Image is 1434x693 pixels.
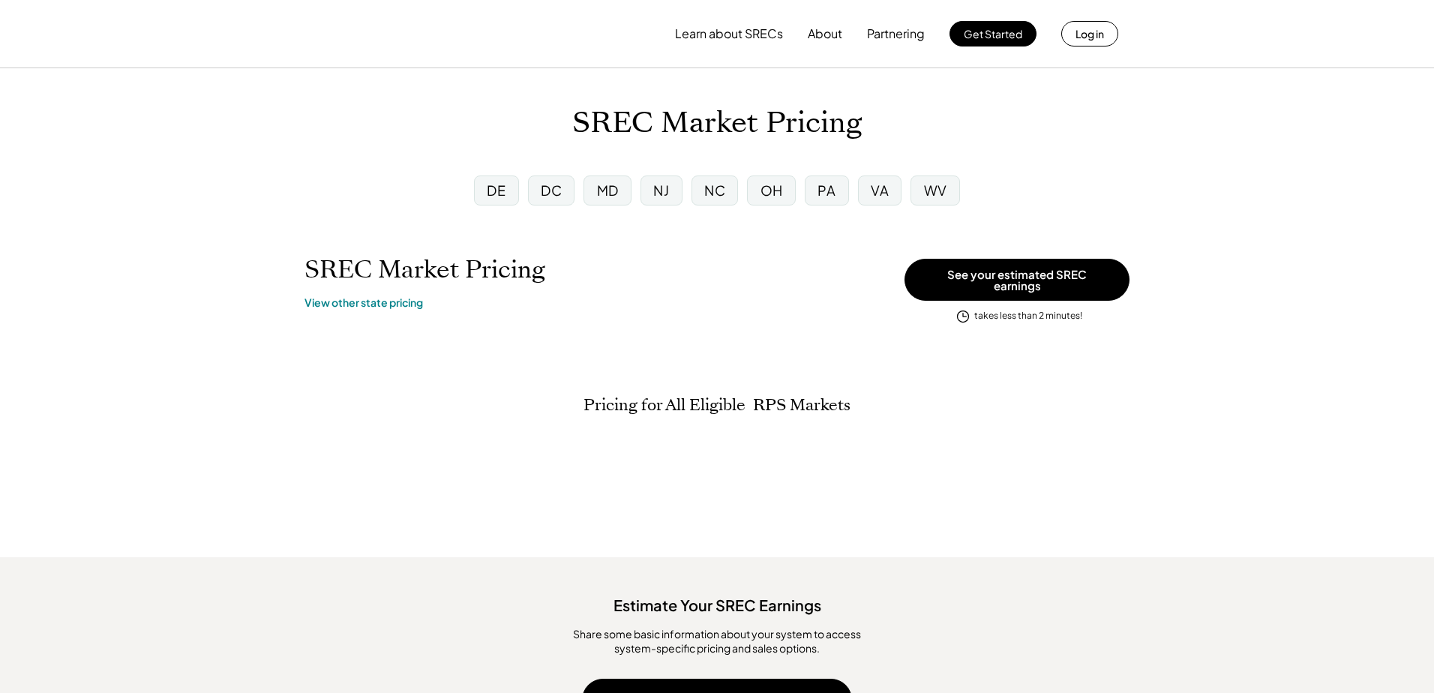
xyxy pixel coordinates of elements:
[541,181,562,199] div: DC
[949,21,1036,46] button: Get Started
[924,181,947,199] div: WV
[867,19,925,49] button: Partnering
[552,627,882,656] div: ​Share some basic information about your system to access system-specific pricing and sales options.
[304,255,545,284] h1: SREC Market Pricing
[760,181,783,199] div: OH
[817,181,835,199] div: PA
[316,8,440,59] img: yH5BAEAAAAALAAAAAABAAEAAAIBRAA7
[15,587,1419,616] div: Estimate Your SREC Earnings
[704,181,725,199] div: NC
[583,395,850,415] h2: Pricing for All Eligible RPS Markets
[974,310,1082,322] div: takes less than 2 minutes!
[597,181,619,199] div: MD
[871,181,889,199] div: VA
[304,295,423,310] a: View other state pricing
[487,181,505,199] div: DE
[572,106,862,141] h1: SREC Market Pricing
[675,19,783,49] button: Learn about SRECs
[904,259,1129,301] button: See your estimated SREC earnings
[653,181,669,199] div: NJ
[808,19,842,49] button: About
[1061,21,1118,46] button: Log in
